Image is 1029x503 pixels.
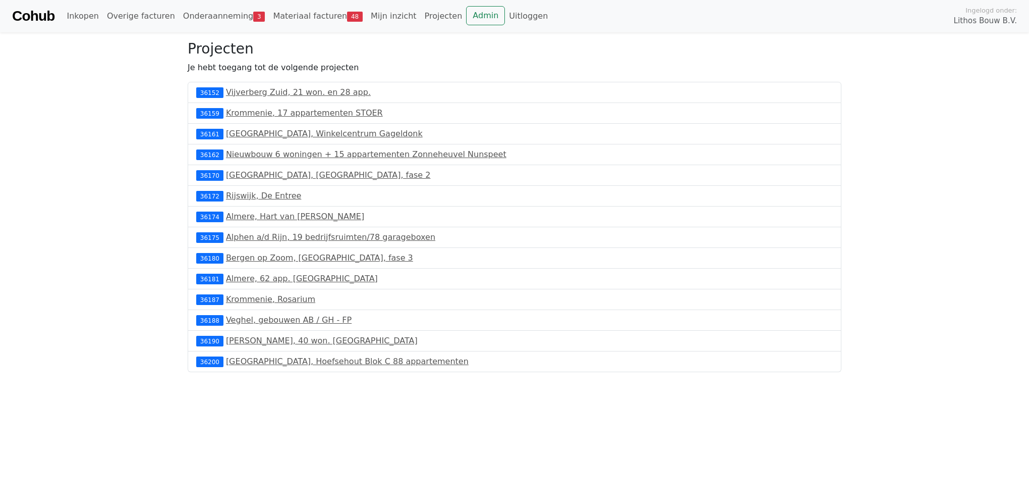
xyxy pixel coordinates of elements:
[226,232,435,242] a: Alphen a/d Rijn, 19 bedrijfsruimten/78 garageboxen
[196,336,223,346] div: 36190
[505,6,552,26] a: Uitloggen
[226,315,352,325] a: Veghel, gebouwen AB / GH - FP
[421,6,467,26] a: Projecten
[226,357,469,366] a: [GEOGRAPHIC_DATA], Hoefsehout Blok C 88 appartementen
[347,12,363,22] span: 48
[196,274,223,284] div: 36181
[253,12,265,22] span: 3
[179,6,269,26] a: Onderaanneming3
[367,6,421,26] a: Mijn inzicht
[226,108,383,118] a: Krommenie, 17 appartementen STOER
[196,315,223,325] div: 36188
[965,6,1017,15] span: Ingelogd onder:
[103,6,179,26] a: Overige facturen
[196,170,223,180] div: 36170
[226,170,431,180] a: [GEOGRAPHIC_DATA], [GEOGRAPHIC_DATA], fase 2
[188,40,841,58] h3: Projecten
[269,6,367,26] a: Materiaal facturen48
[12,4,54,28] a: Cohub
[63,6,102,26] a: Inkopen
[226,294,315,304] a: Krommenie, Rosarium
[196,87,223,97] div: 36152
[196,129,223,139] div: 36161
[196,357,223,367] div: 36200
[226,336,418,345] a: [PERSON_NAME], 40 won. [GEOGRAPHIC_DATA]
[226,129,423,138] a: [GEOGRAPHIC_DATA], Winkelcentrum Gageldonk
[226,253,413,263] a: Bergen op Zoom, [GEOGRAPHIC_DATA], fase 3
[226,149,506,159] a: Nieuwbouw 6 woningen + 15 appartementen Zonneheuvel Nunspeet
[196,253,223,263] div: 36180
[226,191,301,200] a: Rijswijk, De Entree
[196,149,223,160] div: 36162
[196,232,223,242] div: 36175
[226,87,371,97] a: Vijverberg Zuid, 21 won. en 28 app.
[196,191,223,201] div: 36172
[466,6,505,25] a: Admin
[188,62,841,74] p: Je hebt toegang tot de volgende projecten
[226,274,378,283] a: Almere, 62 app. [GEOGRAPHIC_DATA]
[954,15,1017,27] span: Lithos Bouw B.V.
[226,212,364,221] a: Almere, Hart van [PERSON_NAME]
[196,212,223,222] div: 36174
[196,294,223,305] div: 36187
[196,108,223,118] div: 36159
